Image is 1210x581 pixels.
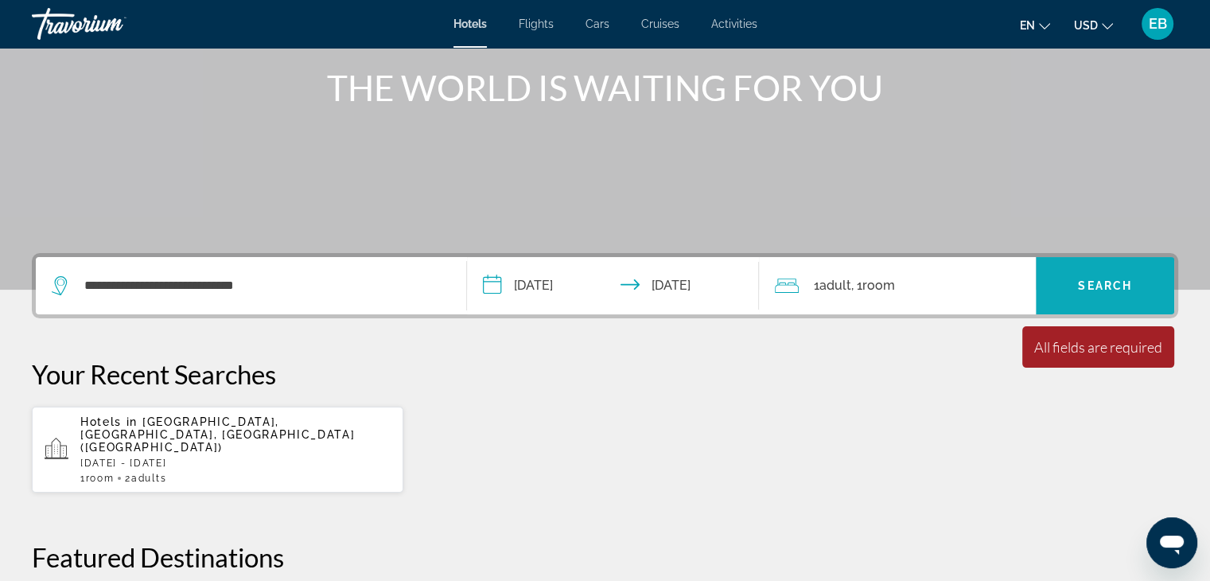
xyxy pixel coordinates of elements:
iframe: Button to launch messaging window [1146,517,1197,568]
button: Hotels in [GEOGRAPHIC_DATA], [GEOGRAPHIC_DATA], [GEOGRAPHIC_DATA] ([GEOGRAPHIC_DATA])[DATE] - [DA... [32,406,403,493]
button: Change language [1020,14,1050,37]
span: Room [862,278,894,293]
button: Check-in date: Oct 9, 2025 Check-out date: Oct 11, 2025 [467,257,760,314]
span: Search [1078,279,1132,292]
span: EB [1149,16,1167,32]
p: [DATE] - [DATE] [80,458,391,469]
div: Search widget [36,257,1174,314]
span: 1 [80,473,114,484]
span: Adults [131,473,166,484]
div: All fields are required [1034,338,1162,356]
p: Your Recent Searches [32,358,1178,390]
a: Hotels [453,18,487,30]
span: USD [1074,19,1098,32]
button: User Menu [1137,7,1178,41]
span: Hotels in [80,415,138,428]
button: Travelers: 1 adult, 0 children [759,257,1036,314]
span: Adult [819,278,850,293]
a: Flights [519,18,554,30]
span: [GEOGRAPHIC_DATA], [GEOGRAPHIC_DATA], [GEOGRAPHIC_DATA] ([GEOGRAPHIC_DATA]) [80,415,355,454]
span: en [1020,19,1035,32]
a: Cars [586,18,609,30]
h2: Featured Destinations [32,541,1178,573]
span: 1 [813,275,850,297]
h1: THE WORLD IS WAITING FOR YOU [307,67,904,108]
a: Travorium [32,3,191,45]
button: Search [1036,257,1174,314]
button: Change currency [1074,14,1113,37]
span: 2 [125,473,166,484]
span: , 1 [850,275,894,297]
span: Room [86,473,115,484]
a: Activities [711,18,757,30]
a: Cruises [641,18,679,30]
